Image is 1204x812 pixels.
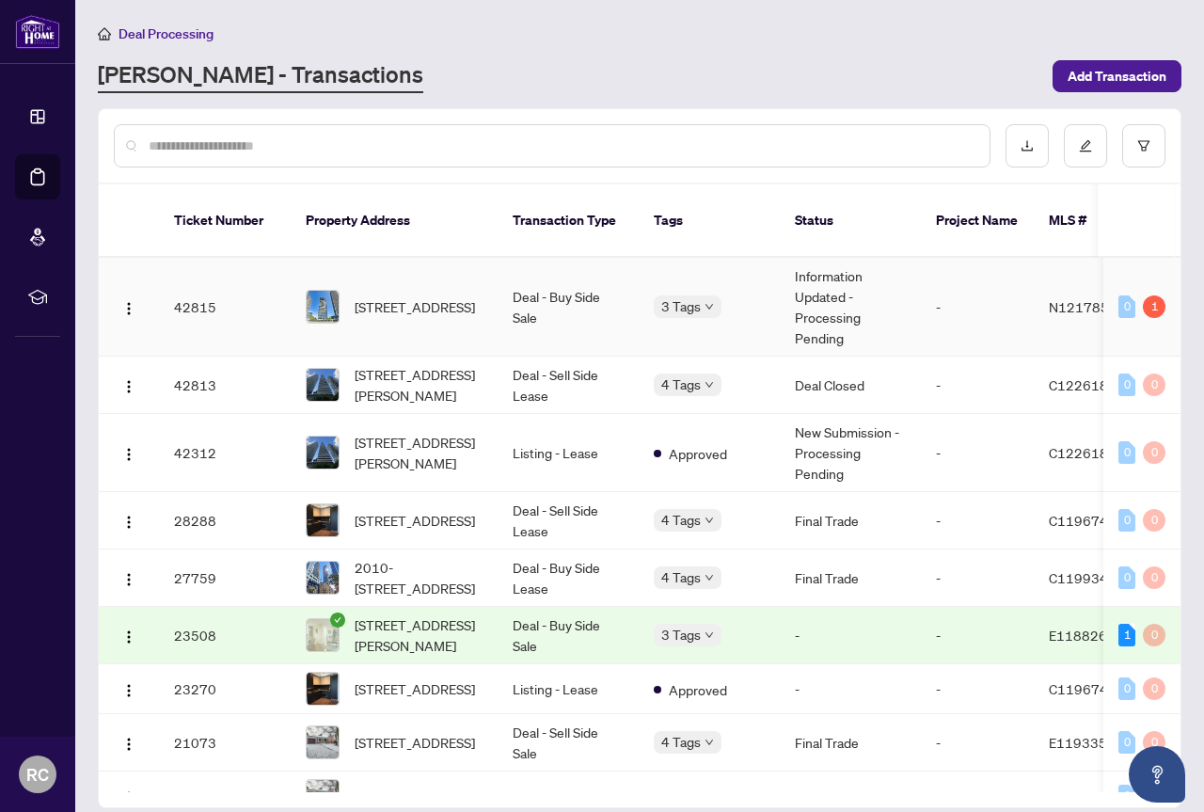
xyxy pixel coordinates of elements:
img: Logo [121,737,136,752]
img: thumbnail-img [307,780,339,812]
td: - [921,258,1034,357]
span: C12261821 [1049,376,1125,393]
img: logo [15,14,60,49]
button: Logo [114,292,144,322]
td: - [921,414,1034,492]
td: 23270 [159,664,291,714]
span: 3 Tags [661,624,701,645]
td: Deal - Sell Side Sale [498,714,639,772]
div: 0 [1118,785,1135,807]
span: 4 Tags [661,566,701,588]
td: Deal - Buy Side Sale [498,607,639,664]
span: E11933562 [1049,788,1124,804]
span: C11967412 [1049,680,1125,697]
th: Property Address [291,184,498,258]
td: Deal - Buy Side Sale [498,258,639,357]
img: Logo [121,447,136,462]
td: Listing - Lease [498,664,639,714]
div: 0 [1143,441,1165,464]
th: Tags [639,184,780,258]
td: - [921,357,1034,414]
td: Deal - Buy Side Lease [498,549,639,607]
span: E11933562 [1049,734,1124,751]
th: Status [780,184,921,258]
img: Logo [121,629,136,645]
td: - [921,607,1034,664]
button: Logo [114,438,144,468]
td: Listing - Lease [498,414,639,492]
button: Logo [114,674,144,704]
span: down [705,738,714,747]
span: check-circle [330,613,345,628]
button: Logo [114,620,144,650]
span: C11993456 [1049,569,1125,586]
div: 0 [1118,441,1135,464]
span: download [1021,139,1034,152]
div: 0 [1143,731,1165,754]
td: 42813 [159,357,291,414]
img: Logo [121,515,136,530]
button: Logo [114,563,144,593]
span: [STREET_ADDRESS][PERSON_NAME] [355,614,483,656]
span: 3 Tags [661,295,701,317]
button: Logo [114,781,144,811]
button: Logo [114,505,144,535]
span: C11967412 [1049,512,1125,529]
span: [STREET_ADDRESS][PERSON_NAME] [355,432,483,473]
span: filter [1137,139,1150,152]
img: thumbnail-img [307,437,339,469]
div: 0 [1143,677,1165,700]
div: 0 [1143,624,1165,646]
span: E11882618 [1049,627,1124,644]
td: 42815 [159,258,291,357]
th: Ticket Number [159,184,291,258]
div: 0 [1118,731,1135,754]
span: [STREET_ADDRESS] [355,296,475,317]
img: thumbnail-img [307,562,339,594]
td: - [921,549,1034,607]
span: down [705,573,714,582]
button: Add Transaction [1053,60,1181,92]
div: 0 [1118,677,1135,700]
td: - [921,714,1034,772]
span: Approved [669,679,727,700]
td: New Submission - Processing Pending [780,414,921,492]
img: thumbnail-img [307,726,339,758]
img: Logo [121,683,136,698]
div: 0 [1143,566,1165,589]
td: Deal - Sell Side Lease [498,492,639,549]
span: down [705,630,714,640]
span: C12261821 [1049,444,1125,461]
img: thumbnail-img [307,619,339,651]
img: thumbnail-img [307,673,339,705]
button: download [1006,124,1049,167]
th: Project Name [921,184,1034,258]
td: - [921,664,1034,714]
span: RC [26,761,49,788]
td: Information Updated - Processing Pending [780,258,921,357]
div: 0 [1118,374,1135,396]
span: [STREET_ADDRESS][PERSON_NAME] [355,364,483,406]
span: N12178587 [1049,298,1126,315]
div: 0 [1143,374,1165,396]
span: 4 Tags [661,374,701,395]
button: Open asap [1129,746,1185,803]
div: 1 [1143,295,1165,318]
td: 28288 [159,492,291,549]
div: 0 [1143,509,1165,532]
span: edit [1079,139,1092,152]
img: Logo [121,301,136,316]
span: home [98,27,111,40]
span: 4 Tags [661,731,701,753]
span: down [705,516,714,525]
span: 4 Tags [661,509,701,531]
span: [STREET_ADDRESS] [355,678,475,699]
td: - [780,664,921,714]
span: down [705,302,714,311]
img: thumbnail-img [307,291,339,323]
td: Deal Closed [780,357,921,414]
td: 27759 [159,549,291,607]
span: Add Transaction [1068,61,1166,91]
td: 42312 [159,414,291,492]
button: filter [1122,124,1165,167]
